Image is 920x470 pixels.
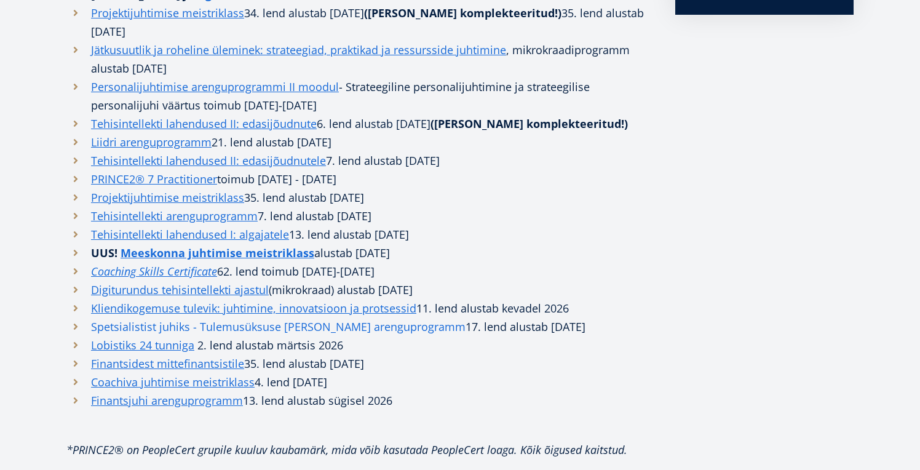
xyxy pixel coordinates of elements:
[66,299,651,317] li: 11. lend alustab kevadel 2026
[121,245,314,260] strong: Meeskonna juhtimise meistriklass
[91,317,466,336] a: Spetsialistist juhiks - Tulemusüksuse [PERSON_NAME] arenguprogramm
[91,281,269,299] a: Digiturundus tehisintellekti ajastul
[66,373,651,391] li: 4. lend [DATE]
[66,133,651,151] li: 21. lend alustab [DATE]
[66,4,651,41] li: 34. lend alustab [DATE] 35. lend alustab [DATE]
[91,114,317,133] a: Tehisintellekti lahendused II: edasijõudnute
[91,225,289,244] a: Tehisintellekti lahendused I: algajatele
[91,41,506,59] a: Jätkusuutlik ja roheline üleminek: strateegiad, praktikad ja ressursside juhtimine
[66,78,651,114] li: - Strateegiline personalijuhtimine ja strateegilise personalijuhi väärtus toimub [DATE]-[DATE]
[430,116,628,131] strong: ([PERSON_NAME] komplekteeritud!)
[66,225,651,244] li: 13. lend alustab [DATE]
[66,442,627,457] em: *PRINCE2® on PeopleCert grupile kuuluv kaubamärk, mida võib kasutada PeopleCert loaga. Kõik õigus...
[91,373,255,391] a: Coachiva juhtimise meistriklass
[91,151,326,170] a: Tehisintellekti lahendused II: edasijõudnutele
[91,336,194,354] a: Lobistiks 24 tunniga
[66,281,651,299] li: (mikrokraad) alustab [DATE]
[66,207,651,225] li: 7. lend alustab [DATE]
[66,41,651,78] li: , mikrokraadiprogramm alustab [DATE]
[66,391,651,410] li: 13. lend alustab sügisel 2026
[66,336,651,354] li: 2. lend alustab märtsis 2026
[91,188,244,207] a: Projektijuhtimise meistriklass
[91,207,258,225] a: Tehisintellekti arenguprogramm
[364,6,561,20] strong: ([PERSON_NAME] komplekteeritud!)
[91,354,244,373] a: Finantsidest mittefinantsistile
[66,151,651,170] li: 7. lend alustab [DATE]
[66,262,651,281] li: 62. lend toimub [DATE]-[DATE]
[66,317,651,336] li: 17. lend alustab [DATE]
[66,114,651,133] li: 6. lend alustab [DATE]
[91,262,217,281] a: Coaching Skills Certificate
[91,133,212,151] a: Liidri arenguprogramm
[91,391,243,410] a: Finantsjuhi arenguprogramm
[66,188,651,207] li: 35. lend alustab [DATE]
[91,170,217,188] a: PRINCE2® 7 Practitioner
[91,299,416,317] a: Kliendikogemuse tulevik: juhtimine, innovatsioon ja protsessid
[91,264,217,279] em: Coaching Skills Certificate
[91,245,117,260] strong: UUS!
[66,170,651,188] li: toimub [DATE] - [DATE]
[91,78,339,96] a: Personalijuhtimise arenguprogrammi II moodul
[91,4,244,22] a: Projektijuhtimise meistriklass
[121,244,314,262] a: Meeskonna juhtimise meistriklass
[66,244,651,262] li: alustab [DATE]
[66,354,651,373] li: 35. lend alustab [DATE]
